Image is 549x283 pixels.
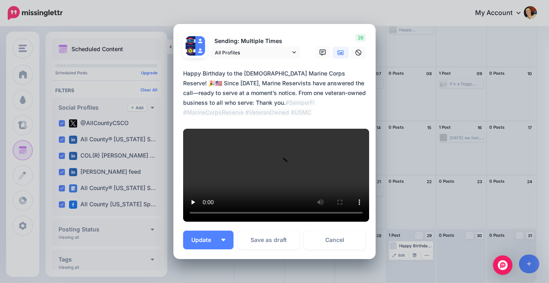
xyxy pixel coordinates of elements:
[191,237,217,243] span: Update
[183,69,370,117] div: Happy Birthday to the [DEMOGRAPHIC_DATA] Marine Corps Reserve! 🎉🇺🇸 Since [DATE], Marine Reservist...
[186,46,195,56] img: AMdzsQrO-25103.jpg
[195,46,205,56] img: user_default_image.png
[238,231,300,249] button: Save as draft
[215,48,290,57] span: All Profiles
[183,231,233,249] button: Update
[355,34,366,42] span: 26
[195,36,205,46] img: user_default_image.png
[221,239,225,241] img: arrow-down-white.png
[493,255,512,275] div: Open Intercom Messenger
[183,109,244,116] mark: #MarineCorpsReserve
[304,231,366,249] a: Cancel
[211,37,300,46] p: Sending: Multiple Times
[211,47,300,58] a: All Profiles
[186,36,195,46] img: 26907520_1286312674803064_2368821805094257652_n-bsa36127.jpg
